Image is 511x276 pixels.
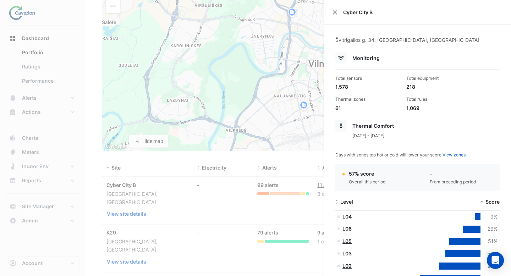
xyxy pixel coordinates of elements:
div: 1,069 [406,104,472,112]
div: 58% [480,250,498,258]
div: Total rules [406,96,472,103]
a: View zones [443,152,466,158]
div: Open Intercom Messenger [487,252,504,269]
div: Total equipment [406,75,472,82]
span: Cyber City B [343,9,502,16]
div: 9% [480,213,498,221]
a: L06 [342,226,352,232]
a: L03 [342,250,352,256]
div: Thermal zones [335,96,401,103]
div: - [430,170,476,177]
a: L04 [342,214,352,220]
span: Days with zones too hot or cold will lower your score. [335,152,466,158]
span: Thermal Comfort [352,123,394,129]
div: 29% [480,225,498,233]
div: 57% score [349,170,386,177]
div: 1,578 [335,83,401,90]
div: 67% [480,262,498,270]
a: L02 [342,263,352,269]
div: Švitrigailos g. 34, [GEOGRAPHIC_DATA], [GEOGRAPHIC_DATA] [335,36,500,52]
span: Monitoring [352,55,380,61]
span: [DATE] - [DATE] [352,133,384,138]
div: 218 [406,83,472,90]
a: L05 [342,238,352,244]
div: From preceding period [430,179,476,185]
div: 51% [480,237,498,245]
div: 61 [335,104,401,112]
span: Level [340,199,353,205]
div: Overall this period [349,179,386,185]
span: Score [485,199,500,205]
div: Total sensors [335,75,401,82]
button: Close [333,10,337,15]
